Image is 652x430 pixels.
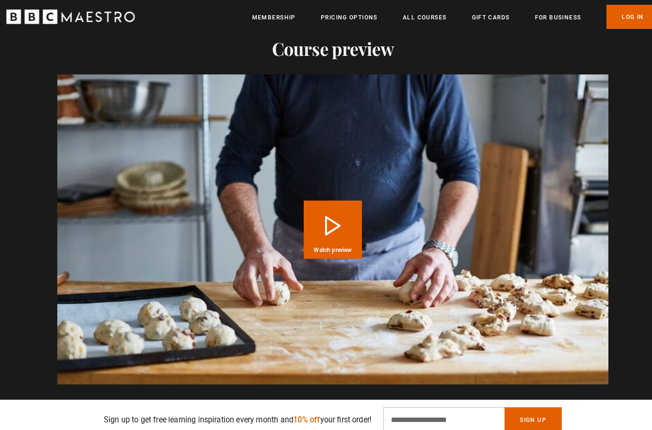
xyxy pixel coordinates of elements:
span: Watch preview [308,242,344,247]
nav: Primary [247,5,645,28]
a: Membership [247,12,290,22]
video-js: Video Player [57,73,595,376]
a: Gift Cards [462,12,498,22]
button: Play Course overview for Bread Making with Richard Bertinet [298,196,354,253]
p: Sign up to get free learning inspiration every month and your first order! [102,404,364,416]
svg: BBC Maestro [7,9,133,24]
button: Sign Up [494,398,550,422]
a: Log In [593,5,645,28]
h2: Course preview [57,38,595,58]
a: All Courses [394,12,437,22]
a: Pricing Options [314,12,370,22]
span: 10% off [288,405,314,414]
a: For business [523,12,568,22]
